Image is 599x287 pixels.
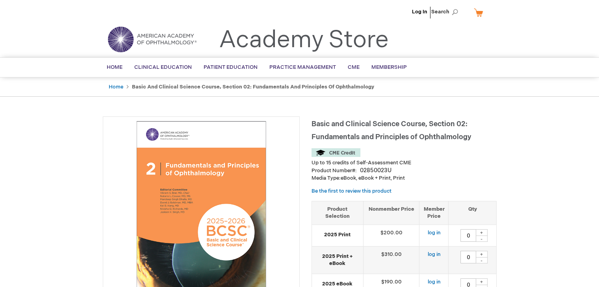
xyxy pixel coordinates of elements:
[371,64,407,70] span: Membership
[476,278,488,285] div: +
[412,9,427,15] a: Log In
[431,4,461,20] span: Search
[107,64,122,70] span: Home
[312,167,357,174] strong: Product Number
[312,148,360,157] img: CME Credit
[427,279,440,285] a: log in
[460,251,476,263] input: Qty
[312,159,497,167] li: Up to 15 credits of Self-Assessment CME
[316,231,359,239] strong: 2025 Print
[316,253,359,267] strong: 2025 Print + eBook
[427,230,440,236] a: log in
[476,229,488,236] div: +
[204,64,258,70] span: Patient Education
[132,84,374,90] strong: Basic and Clinical Science Course, Section 02: Fundamentals and Principles of Ophthalmology
[476,257,488,263] div: -
[269,64,336,70] span: Practice Management
[476,251,488,258] div: +
[134,64,192,70] span: Clinical Education
[109,84,123,90] a: Home
[348,64,360,70] span: CME
[419,201,449,224] th: Member Price
[449,201,496,224] th: Qty
[312,188,391,194] a: Be the first to review this product
[363,201,419,224] th: Nonmember Price
[312,120,471,141] span: Basic and Clinical Science Course, Section 02: Fundamentals and Principles of Ophthalmology
[427,251,440,258] a: log in
[460,229,476,242] input: Qty
[363,246,419,274] td: $310.00
[360,167,391,175] div: 02850023U
[363,224,419,246] td: $200.00
[312,175,497,182] p: eBook, eBook + Print, Print
[312,175,341,181] strong: Media Type:
[219,26,389,54] a: Academy Store
[312,201,363,224] th: Product Selection
[476,235,488,242] div: -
